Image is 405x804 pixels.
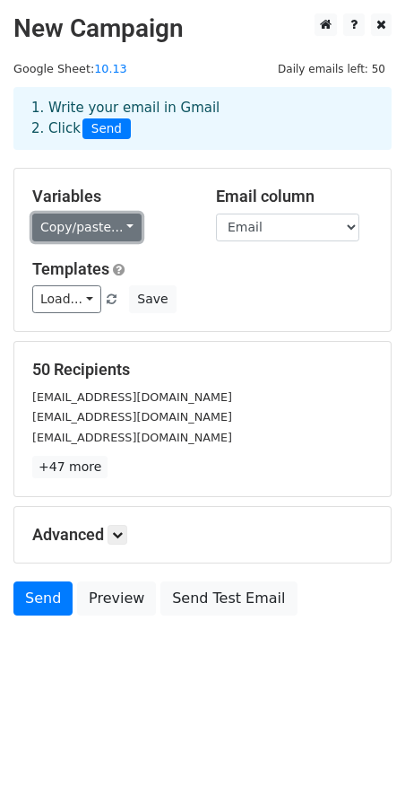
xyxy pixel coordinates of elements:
a: Templates [32,259,109,278]
a: Preview [77,581,156,616]
small: [EMAIL_ADDRESS][DOMAIN_NAME] [32,390,232,404]
h5: Advanced [32,525,373,545]
h5: Email column [216,187,373,206]
small: [EMAIL_ADDRESS][DOMAIN_NAME] [32,431,232,444]
a: Daily emails left: 50 [271,62,392,75]
span: Send [82,118,131,140]
small: [EMAIL_ADDRESS][DOMAIN_NAME] [32,410,232,424]
a: Load... [32,285,101,313]
div: 1. Write your email in Gmail 2. Click [18,98,387,139]
small: Google Sheet: [13,62,127,75]
a: Copy/paste... [32,214,142,241]
span: Daily emails left: 50 [271,59,392,79]
div: 聊天小组件 [315,718,405,804]
h5: Variables [32,187,189,206]
a: 10.13 [94,62,127,75]
a: +47 more [32,456,108,478]
iframe: Chat Widget [315,718,405,804]
h5: 50 Recipients [32,360,373,380]
h2: New Campaign [13,13,392,44]
button: Save [129,285,176,313]
a: Send [13,581,73,616]
a: Send Test Email [160,581,297,616]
